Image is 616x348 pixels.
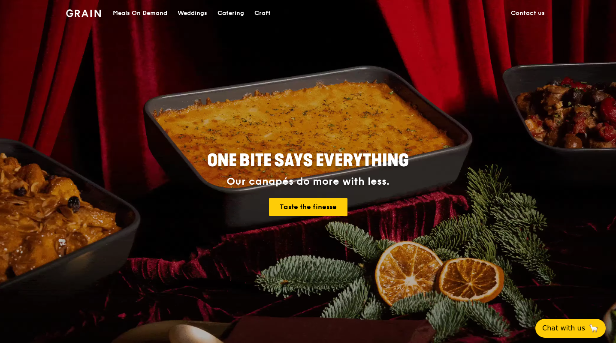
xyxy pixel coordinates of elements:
[249,0,276,26] a: Craft
[269,198,347,216] a: Taste the finesse
[207,150,409,171] span: ONE BITE SAYS EVERYTHING
[212,0,249,26] a: Catering
[589,323,599,333] span: 🦙
[535,319,606,338] button: Chat with us🦙
[113,0,167,26] div: Meals On Demand
[254,0,271,26] div: Craft
[217,0,244,26] div: Catering
[542,323,585,333] span: Chat with us
[172,0,212,26] a: Weddings
[154,176,462,188] div: Our canapés do more with less.
[178,0,207,26] div: Weddings
[506,0,550,26] a: Contact us
[66,9,101,17] img: Grain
